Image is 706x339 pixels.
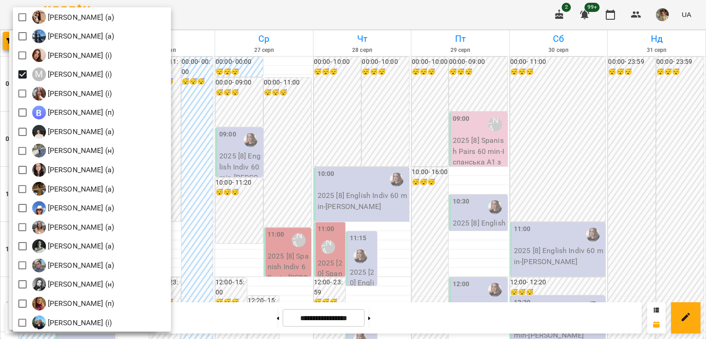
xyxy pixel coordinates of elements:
[46,203,114,214] p: [PERSON_NAME] (а)
[32,182,114,196] a: Н [PERSON_NAME] (а)
[32,163,114,177] a: Н [PERSON_NAME] (а)
[32,277,46,291] img: П
[32,106,114,119] div: Михайлюк Владислав Віталійович (п)
[32,297,114,311] div: Петрук Дар'я (п)
[32,239,114,253] div: Ольга Гелівер (а)
[32,201,114,215] a: Н [PERSON_NAME] (а)
[32,48,112,62] div: Матюк Маргарита (і)
[32,144,46,158] img: М
[32,316,112,329] a: П [PERSON_NAME] (і)
[46,88,112,99] p: [PERSON_NAME] (і)
[46,31,114,42] p: [PERSON_NAME] (а)
[32,106,46,119] img: М
[32,201,46,215] img: Н
[32,277,114,291] a: П [PERSON_NAME] (н)
[32,48,46,62] img: М
[32,125,46,139] img: М
[32,10,114,24] a: М [PERSON_NAME] (а)
[46,241,114,252] p: [PERSON_NAME] (а)
[32,68,46,81] div: М
[32,125,114,139] a: М [PERSON_NAME] (а)
[32,220,114,234] div: Нінова Ольга Миколаївна (а)
[46,164,114,175] p: [PERSON_NAME] (а)
[46,184,114,195] p: [PERSON_NAME] (а)
[46,145,114,156] p: [PERSON_NAME] (н)
[46,69,112,80] p: [PERSON_NAME] (і)
[32,277,114,291] div: Першина Валерія Андріївна (н)
[32,239,46,253] img: О
[32,29,114,43] div: Мартем’янова Маргарита Анатоліївна (а)
[46,260,114,271] p: [PERSON_NAME] (а)
[32,163,46,177] img: Н
[32,259,114,272] div: Павленко Світлана (а)
[32,68,112,81] a: М [PERSON_NAME] (і)
[32,182,114,196] div: Наливайко Максим (а)
[32,182,46,196] img: Н
[32,316,46,329] img: П
[32,220,46,234] img: Н
[32,106,114,119] a: М [PERSON_NAME] (п)
[32,29,114,43] a: М [PERSON_NAME] (а)
[32,201,114,215] div: Наталія Марценюк (а)
[46,126,114,137] p: [PERSON_NAME] (а)
[32,87,112,101] a: М [PERSON_NAME] (і)
[32,10,114,24] div: Малярська Христина Борисівна (а)
[32,259,46,272] img: П
[46,298,114,309] p: [PERSON_NAME] (п)
[46,317,112,328] p: [PERSON_NAME] (і)
[32,163,114,177] div: Названова Марія Олегівна (а)
[46,279,114,290] p: [PERSON_NAME] (н)
[32,87,112,101] div: Михайлик Альона Михайлівна (і)
[32,10,46,24] img: М
[32,259,114,272] a: П [PERSON_NAME] (а)
[32,316,112,329] div: Поліщук Анна Сергіївна (і)
[46,50,112,61] p: [PERSON_NAME] (і)
[32,87,46,101] img: М
[32,125,114,139] div: Мірошник Михайло Павлович (а)
[46,12,114,23] p: [PERSON_NAME] (а)
[32,68,112,81] div: Мельник Надія (і)
[32,29,46,43] img: М
[32,48,112,62] a: М [PERSON_NAME] (і)
[46,107,114,118] p: [PERSON_NAME] (п)
[32,297,114,311] a: П [PERSON_NAME] (п)
[46,222,114,233] p: [PERSON_NAME] (а)
[32,239,114,253] a: О [PERSON_NAME] (а)
[32,220,114,234] a: Н [PERSON_NAME] (а)
[32,297,46,311] img: П
[32,144,114,158] a: М [PERSON_NAME] (н)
